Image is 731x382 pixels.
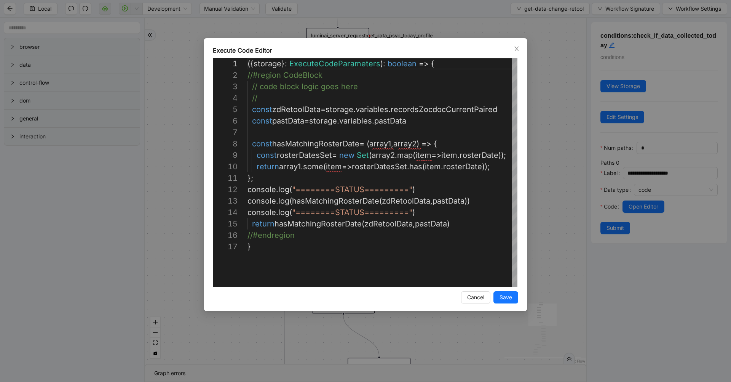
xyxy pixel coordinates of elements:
[413,151,415,160] span: (
[213,69,238,81] div: 2
[292,185,412,194] span: "========STATUS========="
[372,116,374,125] span: .
[247,71,322,80] span: //#region CodeBlock
[447,219,450,228] span: )
[303,162,323,171] span: some
[457,151,460,160] span: .
[415,219,447,228] span: pastData
[337,116,339,125] span: .
[369,139,391,148] span: array1
[388,105,391,114] span: .
[213,127,238,138] div: 7
[213,115,238,127] div: 6
[359,139,364,148] span: =
[332,151,337,160] span: =
[443,162,482,171] span: rosterDate
[301,162,303,171] span: .
[326,162,342,171] span: item
[379,196,382,205] span: (
[213,195,238,207] div: 13
[247,185,276,194] span: console
[369,151,372,160] span: (
[252,116,272,125] span: const
[352,162,407,171] span: rosterDatesSet
[289,208,292,217] span: (
[252,139,272,148] span: const
[500,293,512,302] span: Save
[431,59,434,68] span: {
[247,208,276,217] span: console
[417,139,419,148] span: )
[430,196,433,205] span: ,
[367,139,369,148] span: (
[276,185,278,194] span: .
[342,162,352,171] span: =>
[278,196,289,205] span: log
[289,59,380,68] span: ExecuteCodeParameters
[213,149,238,161] div: 9
[257,151,277,160] span: const
[292,208,412,217] span: "========STATUS========="
[276,208,278,217] span: .
[356,105,388,114] span: variables
[407,162,409,171] span: .
[425,162,441,171] span: item
[415,151,431,160] span: item
[514,46,520,52] span: close
[213,104,238,115] div: 5
[380,59,385,68] span: ):
[419,59,429,68] span: =>
[281,59,287,68] span: }:
[213,172,238,184] div: 11
[289,185,292,194] span: (
[213,81,238,92] div: 3
[412,185,415,194] span: )
[304,116,309,125] span: =
[272,139,359,148] span: hasMatchingRosterDate
[409,162,422,171] span: has
[275,219,362,228] span: hasMatchingRosterDate
[467,293,484,302] span: Cancel
[257,162,279,171] span: return
[213,138,238,149] div: 8
[278,208,289,217] span: log
[397,151,413,160] span: map
[339,116,372,125] span: variables
[434,139,437,148] span: {
[247,173,253,183] span: };
[431,151,441,160] span: =>
[309,116,337,125] span: storage
[395,151,397,160] span: .
[213,92,238,104] div: 4
[247,196,276,205] span: console
[252,93,257,103] span: //
[213,46,518,55] div: Execute Code Editor
[512,45,521,53] button: Close
[441,162,443,171] span: .
[391,105,497,114] span: recordsZocdocCurrentPaired
[482,162,490,171] span: ));
[213,241,238,252] div: 17
[412,208,415,217] span: )
[279,162,301,171] span: array1
[252,105,272,114] span: const
[272,105,321,114] span: zdRetoolData
[213,230,238,241] div: 16
[254,59,281,68] span: storage
[252,82,358,91] span: // code block logic goes here
[372,151,395,160] span: array2
[433,196,464,205] span: pastData
[321,105,326,114] span: =
[278,185,289,194] span: log
[374,116,406,125] span: pastData
[323,162,326,171] span: (
[292,196,379,205] span: hasMatchingRosterDate
[393,139,417,148] span: array2
[364,219,413,228] span: zdRetoolData
[277,151,332,160] span: rosterDatesSet
[382,196,430,205] span: zdRetoolData
[213,184,238,195] div: 12
[362,219,364,228] span: (
[252,219,275,228] span: return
